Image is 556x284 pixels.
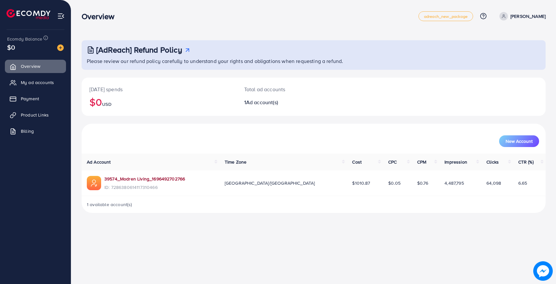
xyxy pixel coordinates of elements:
img: menu [57,12,65,20]
span: 64,098 [486,180,501,186]
p: [PERSON_NAME] [510,12,546,20]
h3: [AdReach] Refund Policy [96,45,182,55]
span: Payment [21,95,39,102]
img: logo [7,9,50,19]
span: [GEOGRAPHIC_DATA]/[GEOGRAPHIC_DATA] [225,180,315,186]
a: Overview [5,60,66,73]
span: Ecomdy Balance [7,36,42,42]
span: My ad accounts [21,79,54,86]
span: Ad account(s) [246,99,278,106]
a: My ad accounts [5,76,66,89]
span: Product Links [21,112,49,118]
p: Total ad accounts [244,85,345,93]
span: $0 [7,43,15,52]
span: $0.76 [417,180,429,186]
span: Cost [352,159,362,165]
a: Payment [5,92,66,105]
p: [DATE] spends [89,85,229,93]
span: CPM [417,159,426,165]
h2: $0 [89,96,229,108]
span: 1 available account(s) [87,201,132,208]
span: USD [102,101,111,107]
h2: 1 [244,99,345,105]
a: Product Links [5,108,66,121]
h3: Overview [82,12,120,21]
a: [PERSON_NAME] [497,12,546,20]
span: $0.05 [388,180,401,186]
span: Impression [444,159,467,165]
span: Ad Account [87,159,111,165]
span: Billing [21,128,34,134]
span: CPC [388,159,397,165]
span: 4,487,795 [444,180,464,186]
span: Time Zone [225,159,246,165]
span: Clicks [486,159,499,165]
span: CTR (%) [518,159,534,165]
span: 6.65 [518,180,527,186]
span: New Account [506,139,533,143]
span: adreach_new_package [424,14,468,19]
p: Please review our refund policy carefully to understand your rights and obligations when requesti... [87,57,542,65]
span: $1010.87 [352,180,370,186]
span: Overview [21,63,40,69]
img: ic-ads-acc.e4c84228.svg [87,176,101,190]
button: New Account [499,135,539,147]
span: ID: 7286380614117310466 [104,184,185,191]
img: image [533,261,553,281]
img: image [57,44,64,51]
a: Billing [5,125,66,138]
a: 39574_Modren Living_1696492702766 [104,176,185,182]
a: adreach_new_package [418,11,473,21]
